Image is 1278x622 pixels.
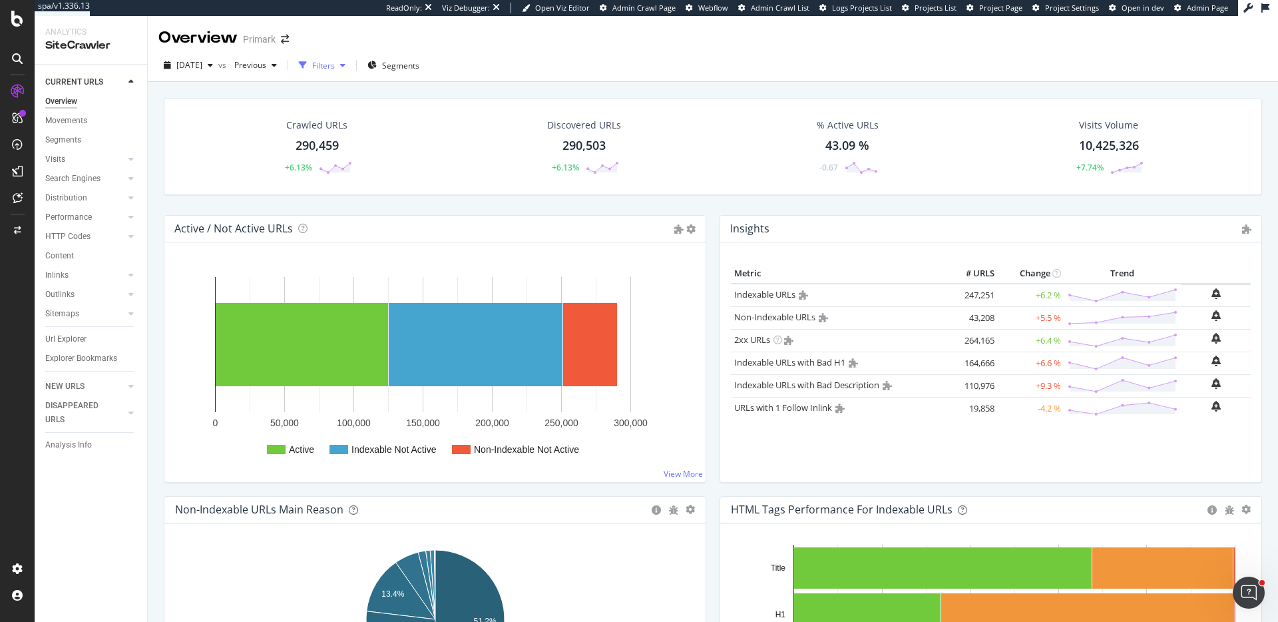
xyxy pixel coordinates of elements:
div: bell-plus [1211,333,1221,344]
a: URLs with 1 Follow Inlink [734,402,832,414]
td: +6.2 % [998,284,1064,307]
a: Sitemaps [45,307,124,321]
div: Analytics [45,27,136,38]
td: 247,251 [945,284,998,307]
th: Metric [731,264,945,284]
div: ReadOnly: [386,3,422,13]
text: 200,000 [475,418,509,428]
a: Indexable URLs with Bad H1 [734,356,845,368]
a: Visits [45,153,124,166]
text: 250,000 [544,418,578,428]
td: 19,858 [945,397,998,420]
div: circle-info [1207,505,1217,515]
div: Analysis Info [45,438,92,452]
td: +5.5 % [998,306,1064,329]
div: Explorer Bookmarks [45,352,117,366]
a: Url Explorer [45,332,138,346]
div: gear [1241,505,1251,514]
i: Admin [799,290,808,300]
a: Project Page [966,3,1022,13]
div: Performance [45,210,92,224]
div: 290,459 [296,137,339,155]
h4: Insights [730,220,769,238]
td: +6.6 % [998,352,1064,374]
a: Distribution [45,191,124,205]
div: Overview [45,95,77,109]
td: 43,208 [945,306,998,329]
div: Non-Indexable URLs Main Reason [175,503,343,516]
a: Search Engines [45,172,124,186]
td: +6.4 % [998,329,1064,352]
div: Search Engines [45,172,101,186]
span: Project Page [979,3,1022,13]
a: Content [45,249,138,263]
a: Segments [45,133,138,147]
td: 164,666 [945,352,998,374]
text: 50,000 [270,418,299,428]
div: Movements [45,114,87,128]
button: Filters [294,55,351,76]
i: Admin [883,381,892,390]
span: Open Viz Editor [535,3,590,13]
text: Active [289,444,314,455]
a: Project Settings [1032,3,1099,13]
span: vs [218,59,229,71]
span: Segments [382,60,419,71]
div: +7.74% [1076,162,1104,173]
div: DISAPPEARED URLS [45,399,112,427]
div: +6.13% [285,162,312,173]
div: bell-plus [1211,401,1221,412]
button: Segments [362,55,425,76]
span: Logs Projects List [832,3,892,13]
svg: A chart. [175,264,695,471]
div: Distribution [45,191,87,205]
a: Indexable URLs with Bad Description [734,379,879,391]
div: Overview [158,27,238,49]
div: -0.67 [819,162,838,173]
div: Viz Debugger: [442,3,490,13]
div: Sitemaps [45,307,79,321]
div: Outlinks [45,288,75,302]
div: Content [45,249,74,263]
text: Non-Indexable Not Active [474,444,579,455]
span: Project Settings [1045,3,1099,13]
i: Options [686,224,696,234]
a: Performance [45,210,124,224]
div: bug [1224,505,1235,515]
text: Indexable Not Active [351,444,437,455]
div: 290,503 [562,137,606,155]
th: # URLS [945,264,998,284]
div: Segments [45,133,81,147]
div: SiteCrawler [45,38,136,53]
a: DISAPPEARED URLS [45,399,124,427]
a: HTTP Codes [45,230,124,244]
span: Admin Crawl Page [612,3,676,13]
div: bell-plus [1211,378,1221,389]
div: Primark [243,33,276,46]
span: 2025 Aug. 24th [176,59,202,71]
div: Crawled URLs [286,119,347,132]
span: Previous [229,59,266,71]
div: arrow-right-arrow-left [281,35,289,44]
i: Admin [835,404,845,413]
a: Non-Indexable URLs [734,311,815,323]
text: H1 [775,610,786,619]
div: circle-info [651,505,662,515]
a: Admin Crawl Page [600,3,676,13]
a: View More [664,468,703,479]
a: Movements [45,114,138,128]
div: % Active URLs [817,119,879,132]
a: Projects List [902,3,957,13]
div: CURRENT URLS [45,75,103,89]
td: -4.2 % [998,397,1064,420]
div: gear [686,505,695,514]
a: Open in dev [1109,3,1164,13]
a: Admin Page [1174,3,1228,13]
div: Visits [45,153,65,166]
a: Inlinks [45,268,124,282]
div: HTML Tags Performance for Indexable URLs [731,503,953,516]
a: 2xx URLs [734,334,770,346]
span: Open in dev [1122,3,1164,13]
i: Admin [849,358,858,368]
